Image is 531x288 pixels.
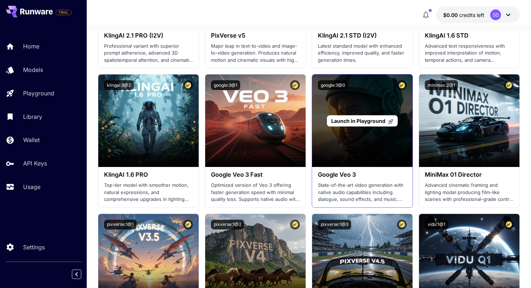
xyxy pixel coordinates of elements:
p: Library [23,112,42,121]
button: pixverse:1@3 [318,220,351,229]
p: Optimized version of Veo 3 offering faster generation speed with minimal quality loss. Supports n... [211,182,300,203]
button: Certified Model – Vetted for best performance and includes a commercial license. [504,220,514,229]
p: Professional variant with superior prompt adherence, advanced 3D spatiotemporal attention, and ci... [104,43,193,64]
span: Add your payment card to enable full platform functionality. [56,8,72,17]
button: $0.00SD [436,7,520,23]
div: SD [490,9,501,20]
p: Advanced text responsiveness with improved interpretation of motion, temporal actions, and camera... [425,43,514,64]
h3: KlingAI 2.1 STD (I2V) [318,32,407,39]
p: Top-tier model with smoother motion, natural expressions, and comprehensive upgrades in lighting ... [104,182,193,203]
button: Certified Model – Vetted for best performance and includes a commercial license. [183,80,193,90]
button: Certified Model – Vetted for best performance and includes a commercial license. [397,220,407,229]
p: Wallet [23,136,40,144]
a: Launch in Playground [327,115,397,126]
button: Certified Model – Vetted for best performance and includes a commercial license. [290,220,300,229]
button: Certified Model – Vetted for best performance and includes a commercial license. [504,80,514,90]
h3: Google Veo 3 Fast [211,171,300,178]
div: Collapse sidebar [77,268,87,281]
span: $0.00 [443,12,459,18]
p: Home [23,42,39,51]
img: alt [98,74,199,167]
button: klingai:3@2 [104,80,134,90]
h3: KlingAI 1.6 STD [425,32,514,39]
div: $0.00 [443,11,484,19]
button: vidu:1@1 [425,220,448,229]
p: Playground [23,89,54,98]
button: Certified Model – Vetted for best performance and includes a commercial license. [397,80,407,90]
span: credits left [459,12,484,18]
button: pixverse:1@2 [211,220,244,229]
button: Collapse sidebar [72,270,81,279]
button: google:3@1 [211,80,240,90]
img: alt [419,74,519,167]
p: Latest standard model with enhanced efficiency, improved quality, and faster generation times. [318,43,407,64]
h3: KlingAI 1.6 PRO [104,171,193,178]
p: Advanced cinematic framing and lighting model producing film-like scenes with professional-grade ... [425,182,514,203]
span: Launch in Playground [331,118,385,124]
button: minimax:2@1 [425,80,458,90]
p: Models [23,65,43,74]
h3: KlingAI 2.1 PRO (I2V) [104,32,193,39]
button: pixverse:1@1 [104,220,137,229]
p: Settings [23,243,45,252]
button: google:3@0 [318,80,348,90]
p: API Keys [23,159,47,168]
p: Major leap in text-to-video and image-to-video generation. Produces natural motion and cinematic ... [211,43,300,64]
button: Certified Model – Vetted for best performance and includes a commercial license. [183,220,193,229]
h3: MiniMax 01 Director [425,171,514,178]
button: Certified Model – Vetted for best performance and includes a commercial license. [290,80,300,90]
p: Usage [23,182,40,191]
img: alt [205,74,306,167]
p: State-of-the-art video generation with native audio capabilities including dialogue, sound effect... [318,182,407,203]
h3: PixVerse v5 [211,32,300,39]
h3: Google Veo 3 [318,171,407,178]
span: TRIAL [56,10,71,15]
